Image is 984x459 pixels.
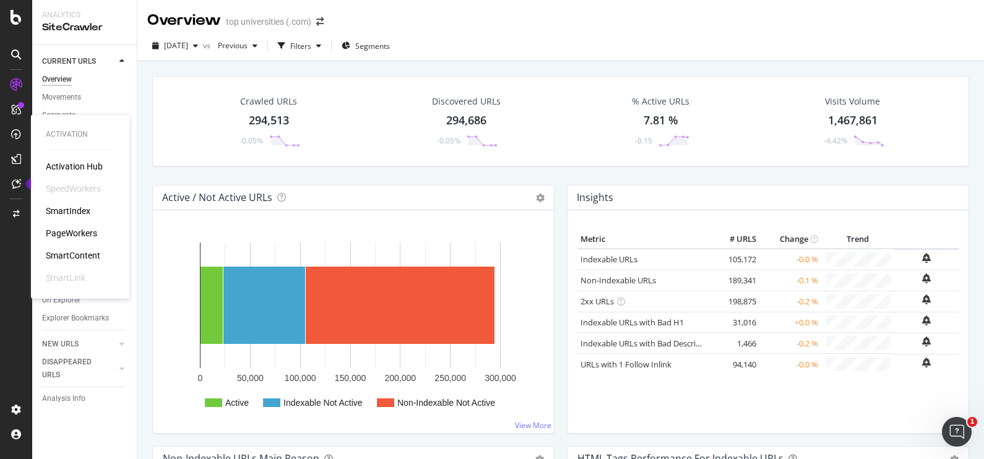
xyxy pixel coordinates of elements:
div: Explorer Bookmarks [42,312,109,325]
div: top universities (.com) [226,15,311,28]
td: -0.0 % [759,249,821,270]
div: 1,467,861 [828,113,878,129]
div: bell-plus [922,294,931,304]
text: 150,000 [335,373,366,383]
div: bell-plus [922,253,931,263]
div: Analytics [42,10,127,20]
text: Active [225,398,249,408]
td: -0.0 % [759,354,821,374]
text: 50,000 [237,373,264,383]
td: 31,016 [710,312,759,333]
span: vs [203,40,213,51]
button: Previous [213,36,262,56]
a: Url Explorer [42,294,128,307]
div: % Active URLs [632,95,689,108]
div: -0.05% [240,135,263,146]
div: SpeedWorkers [46,182,101,195]
td: 1,466 [710,333,759,354]
button: Filters [273,36,326,56]
div: bell-plus [922,358,931,367]
a: Explorer Bookmarks [42,312,128,325]
div: 7.81 % [644,113,678,129]
h4: Insights [577,189,613,206]
div: arrow-right-arrow-left [316,17,324,26]
div: Crawled URLs [240,95,297,108]
div: 294,686 [446,113,486,129]
th: Change [759,230,821,249]
div: Overview [147,10,221,31]
div: 294,513 [249,113,289,129]
div: Segments [42,109,76,122]
td: 94,140 [710,354,759,374]
text: 250,000 [434,373,466,383]
a: PageWorkers [46,227,97,239]
div: -4.42% [824,135,847,146]
th: Metric [577,230,710,249]
a: View More [515,420,551,431]
a: DISAPPEARED URLS [42,356,116,382]
text: Non-Indexable Not Active [397,398,495,408]
text: 0 [198,373,203,383]
div: Analysis Info [42,392,85,405]
div: Overview [42,73,72,86]
div: Url Explorer [42,294,80,307]
div: bell-plus [922,315,931,325]
td: 189,341 [710,270,759,291]
button: [DATE] [147,36,203,56]
div: DISAPPEARED URLS [42,356,105,382]
a: CURRENT URLS [42,55,116,68]
div: Tooltip anchor [26,178,37,189]
a: Non-Indexable URLs [580,275,656,286]
div: CURRENT URLS [42,55,96,68]
td: -0.1 % [759,270,821,291]
a: SmartIndex [46,205,90,217]
div: Discovered URLs [432,95,501,108]
a: Segments [42,109,128,122]
div: -0.05% [437,135,460,146]
a: NEW URLS [42,338,116,351]
a: Activation Hub [46,160,103,173]
a: Analysis Info [42,392,128,405]
div: Filters [290,41,311,51]
div: Activation [46,129,115,140]
span: 2025 Aug. 13th [164,40,188,51]
i: Options [536,194,545,202]
td: 105,172 [710,249,759,270]
text: Indexable Not Active [283,398,363,408]
div: Movements [42,91,81,104]
a: Movements [42,91,128,104]
th: Trend [821,230,894,249]
div: bell-plus [922,337,931,346]
div: NEW URLS [42,338,79,351]
div: Visits Volume [825,95,880,108]
a: SmartContent [46,249,100,262]
a: Indexable URLs with Bad Description [580,338,715,349]
div: bell-plus [922,273,931,283]
td: -0.2 % [759,291,821,312]
span: Segments [355,41,390,51]
text: 200,000 [385,373,416,383]
a: Indexable URLs [580,254,637,265]
text: 300,000 [485,373,516,383]
td: +0.0 % [759,312,821,333]
th: # URLS [710,230,759,249]
svg: A chart. [163,230,538,423]
div: SmartLink [46,272,85,284]
span: Previous [213,40,248,51]
a: 2xx URLs [580,296,614,307]
div: SiteCrawler [42,20,127,35]
iframe: Intercom live chat [942,417,972,447]
td: -0.2 % [759,333,821,354]
div: -0.15 [635,135,652,146]
a: URLs with 1 Follow Inlink [580,359,671,370]
text: 100,000 [285,373,316,383]
td: 198,875 [710,291,759,312]
h4: Active / Not Active URLs [162,189,272,206]
button: Segments [337,36,395,56]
